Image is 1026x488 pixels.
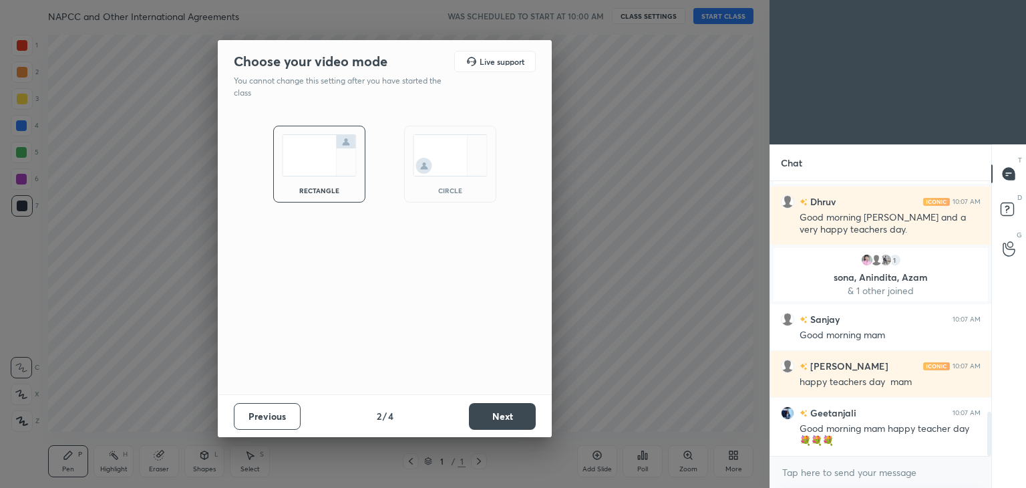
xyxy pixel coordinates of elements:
[234,53,387,70] h2: Choose your video mode
[923,198,950,206] img: iconic-light.a09c19a4.png
[782,272,980,283] p: sona, Anindita, Azam
[800,316,808,324] img: no-rating-badge.077c3623.svg
[377,409,381,423] h4: 2
[923,362,950,370] img: iconic-light.a09c19a4.png
[808,312,840,326] h6: Sanjay
[800,211,981,237] div: Good morning [PERSON_NAME] and a very happy teachers day.
[1018,155,1022,165] p: T
[953,316,981,324] div: 10:07 AM
[953,362,981,370] div: 10:07 AM
[808,406,856,420] h6: Geetanjali
[800,199,808,206] img: no-rating-badge.077c3623.svg
[888,253,902,267] div: 1
[860,253,874,267] img: 6ea5b2ca02c64dbaa4f5d31502e66237.jpg
[480,57,524,66] h5: Live support
[879,253,892,267] img: b07bad8ed58b43789efcbb4f6eada76a.jpg
[282,134,357,176] img: normalScreenIcon.ae25ed63.svg
[808,195,836,209] h6: Dhruv
[469,403,536,430] button: Next
[388,409,393,423] h4: 4
[770,181,991,457] div: grid
[781,406,794,420] img: 3
[782,285,980,296] p: & 1 other joined
[781,313,794,326] img: default.png
[800,410,808,417] img: no-rating-badge.077c3623.svg
[800,363,808,370] img: no-rating-badge.077c3623.svg
[770,145,813,180] p: Chat
[234,403,301,430] button: Previous
[423,187,477,194] div: circle
[953,409,981,417] div: 10:07 AM
[800,329,981,342] div: Good morning mam
[413,134,488,176] img: circleScreenIcon.acc0effb.svg
[870,253,883,267] img: default.png
[781,360,794,373] img: default.png
[234,75,450,99] p: You cannot change this setting after you have started the class
[808,359,888,373] h6: [PERSON_NAME]
[800,376,981,389] div: happy teachers day mam
[800,422,981,448] div: Good morning mam happy teacher day 💐💐💐
[383,409,387,423] h4: /
[1017,230,1022,240] p: G
[953,198,981,206] div: 10:07 AM
[293,187,346,194] div: rectangle
[781,195,794,209] img: default.png
[1017,193,1022,203] p: D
